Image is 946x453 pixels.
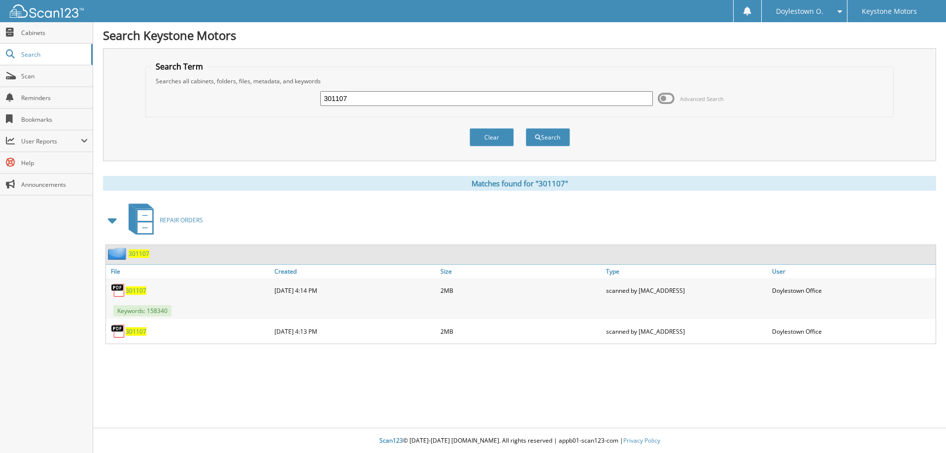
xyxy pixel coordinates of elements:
[623,436,660,445] a: Privacy Policy
[93,429,946,453] div: © [DATE]-[DATE] [DOMAIN_NAME]. All rights reserved | appb01-scan123-com |
[103,176,936,191] div: Matches found for "301107"
[21,50,86,59] span: Search
[111,283,126,298] img: PDF.png
[21,115,88,124] span: Bookmarks
[126,286,146,295] a: 301107
[438,321,604,341] div: 2MB
[160,216,203,224] span: REPAIR ORDERS
[108,247,129,260] img: folder2.png
[470,128,514,146] button: Clear
[770,321,936,341] div: Doylestown Office
[604,265,770,278] a: Type
[438,280,604,300] div: 2MB
[21,180,88,189] span: Announcements
[111,324,126,339] img: PDF.png
[103,27,936,43] h1: Search Keystone Motors
[272,321,438,341] div: [DATE] 4:13 PM
[151,61,208,72] legend: Search Term
[438,265,604,278] a: Size
[379,436,403,445] span: Scan123
[526,128,570,146] button: Search
[272,265,438,278] a: Created
[10,4,84,18] img: scan123-logo-white.svg
[106,265,272,278] a: File
[776,8,823,14] span: Doylestown O.
[21,29,88,37] span: Cabinets
[21,137,81,145] span: User Reports
[21,72,88,80] span: Scan
[126,327,146,336] a: 301107
[770,280,936,300] div: Doylestown Office
[604,280,770,300] div: scanned by [MAC_ADDRESS]
[151,77,889,85] div: Searches all cabinets, folders, files, metadata, and keywords
[604,321,770,341] div: scanned by [MAC_ADDRESS]
[21,94,88,102] span: Reminders
[129,249,149,258] a: 301107
[770,265,936,278] a: User
[123,201,203,240] a: REPAIR ORDERS
[862,8,917,14] span: Keystone Motors
[21,159,88,167] span: Help
[272,280,438,300] div: [DATE] 4:14 PM
[113,305,171,316] span: Keywords: 158340
[680,95,724,103] span: Advanced Search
